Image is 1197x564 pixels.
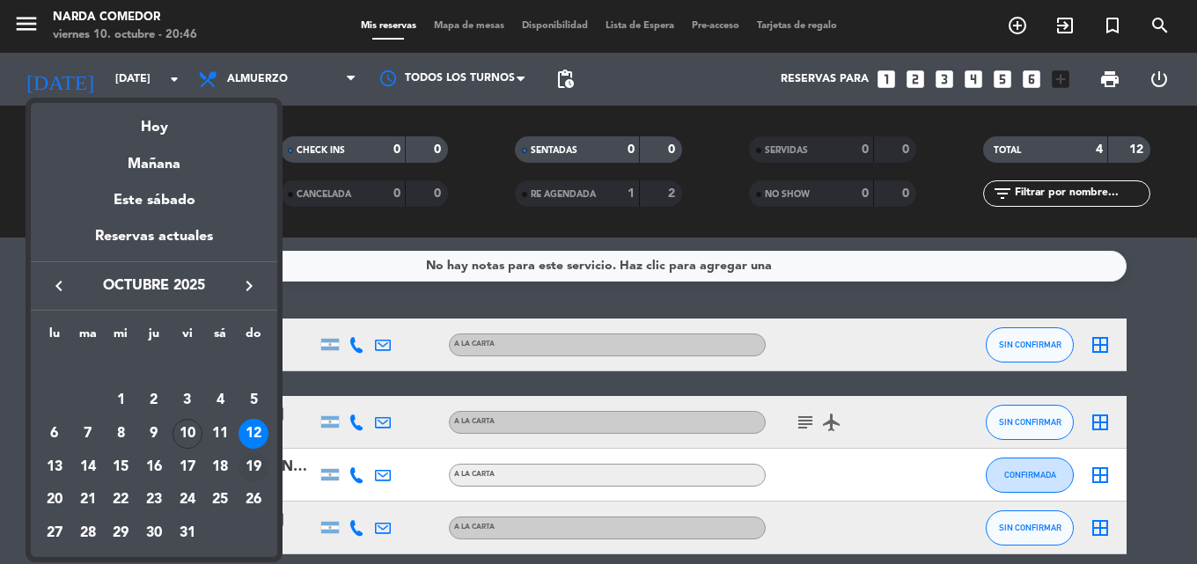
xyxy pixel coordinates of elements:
td: OCT. [38,351,270,385]
th: martes [71,324,105,351]
td: 9 de octubre de 2025 [137,417,171,450]
td: 24 de octubre de 2025 [171,484,204,517]
div: 4 [205,385,235,415]
td: 29 de octubre de 2025 [104,516,137,550]
td: 1 de octubre de 2025 [104,385,137,418]
td: 4 de octubre de 2025 [204,385,238,418]
i: keyboard_arrow_left [48,275,70,297]
th: sábado [204,324,238,351]
td: 19 de octubre de 2025 [237,450,270,484]
div: 23 [139,485,169,515]
th: viernes [171,324,204,351]
div: 3 [173,385,202,415]
div: 19 [239,452,268,482]
div: 12 [239,419,268,449]
td: 30 de octubre de 2025 [137,516,171,550]
th: domingo [237,324,270,351]
div: Reservas actuales [31,225,277,261]
div: 22 [106,485,136,515]
div: 30 [139,518,169,548]
th: jueves [137,324,171,351]
td: 17 de octubre de 2025 [171,450,204,484]
div: 13 [40,452,70,482]
div: 15 [106,452,136,482]
td: 10 de octubre de 2025 [171,417,204,450]
td: 20 de octubre de 2025 [38,484,71,517]
i: keyboard_arrow_right [239,275,260,297]
div: 29 [106,518,136,548]
div: Mañana [31,140,277,176]
div: 20 [40,485,70,515]
div: 24 [173,485,202,515]
td: 31 de octubre de 2025 [171,516,204,550]
div: 10 [173,419,202,449]
div: 25 [205,485,235,515]
td: 23 de octubre de 2025 [137,484,171,517]
div: 21 [73,485,103,515]
td: 27 de octubre de 2025 [38,516,71,550]
td: 13 de octubre de 2025 [38,450,71,484]
td: 7 de octubre de 2025 [71,417,105,450]
div: 17 [173,452,202,482]
button: keyboard_arrow_right [233,275,265,297]
div: 18 [205,452,235,482]
div: 27 [40,518,70,548]
td: 21 de octubre de 2025 [71,484,105,517]
td: 8 de octubre de 2025 [104,417,137,450]
div: 31 [173,518,202,548]
td: 5 de octubre de 2025 [237,385,270,418]
div: 16 [139,452,169,482]
div: 1 [106,385,136,415]
th: lunes [38,324,71,351]
th: miércoles [104,324,137,351]
td: 12 de octubre de 2025 [237,417,270,450]
div: 2 [139,385,169,415]
div: 5 [239,385,268,415]
td: 3 de octubre de 2025 [171,385,204,418]
td: 18 de octubre de 2025 [204,450,238,484]
span: octubre 2025 [75,275,233,297]
td: 26 de octubre de 2025 [237,484,270,517]
div: 11 [205,419,235,449]
td: 6 de octubre de 2025 [38,417,71,450]
div: 6 [40,419,70,449]
td: 22 de octubre de 2025 [104,484,137,517]
div: 28 [73,518,103,548]
td: 2 de octubre de 2025 [137,385,171,418]
div: Este sábado [31,176,277,225]
button: keyboard_arrow_left [43,275,75,297]
div: 9 [139,419,169,449]
div: Hoy [31,103,277,139]
div: 7 [73,419,103,449]
td: 16 de octubre de 2025 [137,450,171,484]
td: 28 de octubre de 2025 [71,516,105,550]
div: 14 [73,452,103,482]
div: 8 [106,419,136,449]
td: 14 de octubre de 2025 [71,450,105,484]
td: 11 de octubre de 2025 [204,417,238,450]
td: 25 de octubre de 2025 [204,484,238,517]
div: 26 [239,485,268,515]
td: 15 de octubre de 2025 [104,450,137,484]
